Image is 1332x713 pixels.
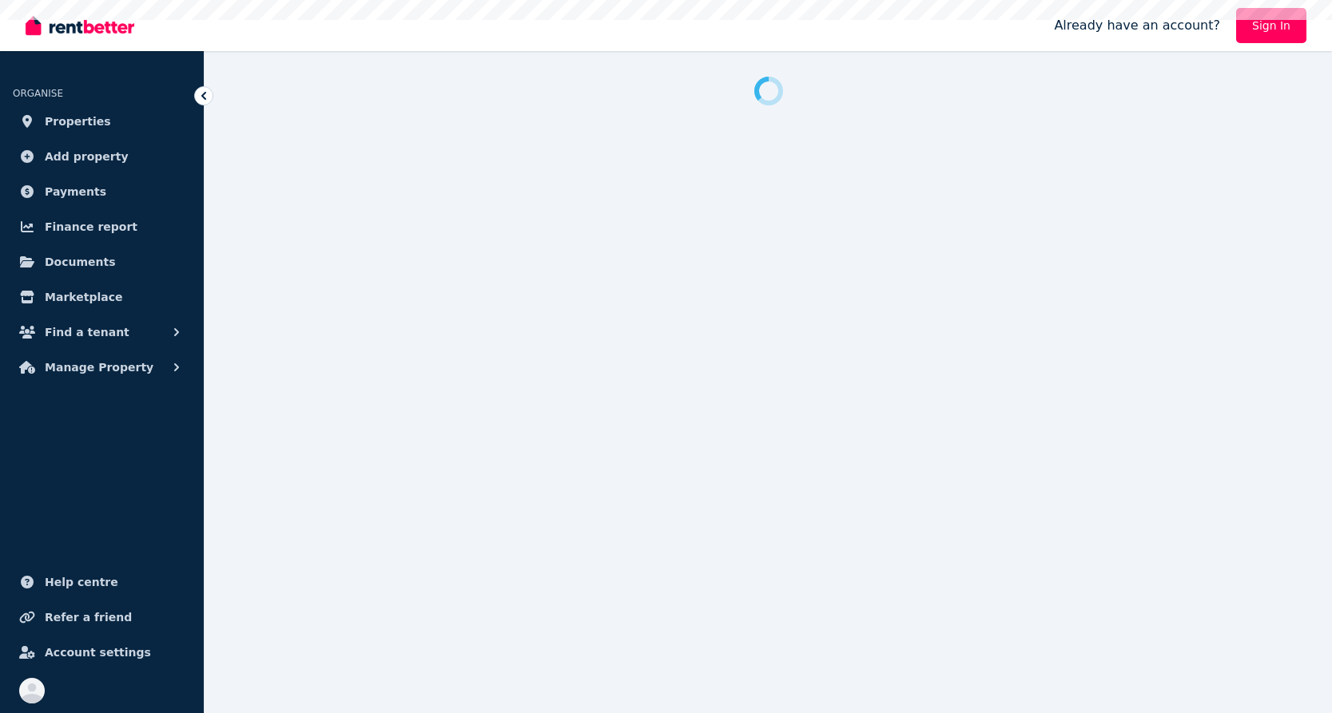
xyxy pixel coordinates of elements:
[13,601,191,633] a: Refer a friend
[45,182,106,201] span: Payments
[45,572,118,592] span: Help centre
[45,147,129,166] span: Add property
[13,351,191,383] button: Manage Property
[45,643,151,662] span: Account settings
[13,176,191,208] a: Payments
[13,105,191,137] a: Properties
[26,14,134,38] img: RentBetter
[13,246,191,278] a: Documents
[13,88,63,99] span: ORGANISE
[45,323,129,342] span: Find a tenant
[13,316,191,348] button: Find a tenant
[45,112,111,131] span: Properties
[1054,16,1220,35] span: Already have an account?
[13,141,191,172] a: Add property
[1236,8,1306,43] a: Sign In
[13,636,191,668] a: Account settings
[13,211,191,243] a: Finance report
[13,566,191,598] a: Help centre
[45,608,132,627] span: Refer a friend
[45,287,122,307] span: Marketplace
[45,217,137,236] span: Finance report
[45,358,153,377] span: Manage Property
[45,252,116,271] span: Documents
[13,281,191,313] a: Marketplace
